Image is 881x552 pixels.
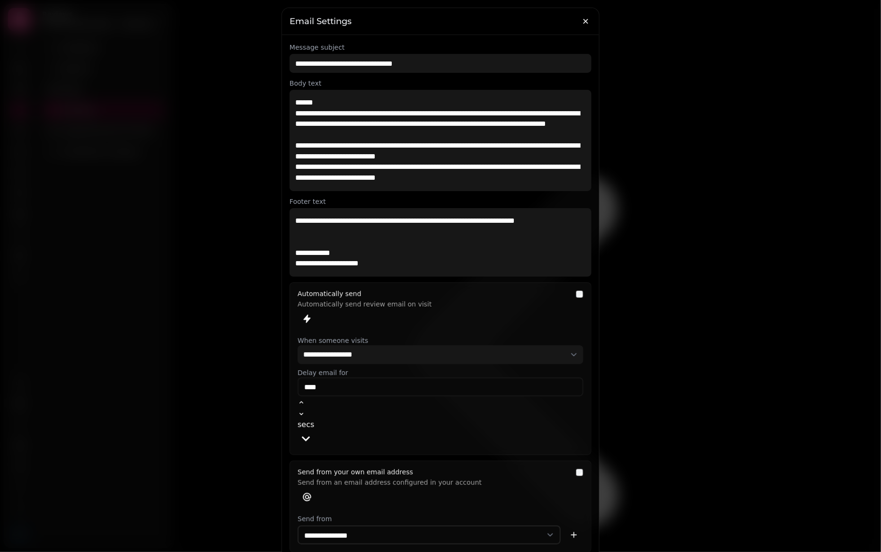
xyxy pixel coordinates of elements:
[290,197,591,206] label: Footer text
[298,419,314,447] button: secs
[298,420,314,429] span: secs
[290,43,591,52] label: Message subject
[298,475,570,486] p: Send from an email address configured in your account
[290,79,591,88] label: Body text
[298,297,570,307] p: Automatically send review email on visit
[298,468,413,476] label: Send from your own email address
[290,16,591,27] h3: Email Settings
[298,290,361,298] label: Automatically send
[298,336,583,345] label: When someone visits
[298,514,583,524] label: Send from
[298,368,583,377] label: Delay email for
